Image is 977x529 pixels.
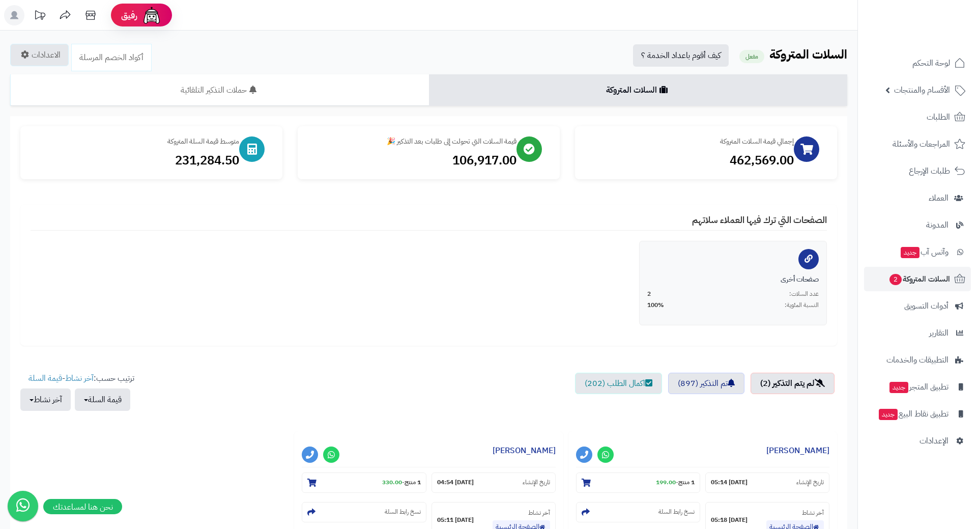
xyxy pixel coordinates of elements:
[647,274,819,285] div: صفحات أخرى
[10,44,69,66] a: الاعدادات
[802,508,824,517] small: آخر نشاط
[864,429,971,453] a: الإعدادات
[576,472,700,493] section: 1 منتج-199.00
[889,382,908,393] span: جديد
[576,502,700,522] section: نسخ رابط السلة
[864,213,971,237] a: المدونة
[864,402,971,426] a: تطبيق نقاط البيعجديد
[31,136,239,147] div: متوسط قيمة السلة المتروكة
[20,373,134,411] ul: ترتيب حسب: -
[785,301,819,310] span: النسبة المئوية:
[864,267,971,291] a: السلات المتروكة2
[909,164,950,178] span: طلبات الإرجاع
[889,274,902,285] span: 2
[658,508,695,516] small: نسخ رابط السلة
[751,373,835,394] a: لم يتم التذكير (2)
[302,502,426,522] section: نسخ رابط السلة
[864,186,971,210] a: العملاء
[796,478,824,487] small: تاريخ الإنشاء
[766,444,829,457] a: [PERSON_NAME]
[886,353,949,367] span: التطبيقات والخدمات
[864,321,971,345] a: التقارير
[121,9,137,21] span: رفيق
[929,326,949,340] span: التقارير
[864,240,971,264] a: وآتس آبجديد
[493,444,556,457] a: [PERSON_NAME]
[668,373,744,394] a: تم التذكير (897)
[308,136,516,147] div: قيمة السلات التي تحولت إلى طلبات بعد التذكير 🎉
[864,105,971,129] a: الطلبات
[878,407,949,421] span: تطبيق نقاط البيع
[633,44,729,67] a: كيف أقوم باعداد الخدمة ؟
[888,272,950,286] span: السلات المتروكة
[523,478,550,487] small: تاريخ الإنشاء
[912,56,950,70] span: لوحة التحكم
[71,44,152,71] a: أكواد الخصم المرسلة
[879,409,898,420] span: جديد
[308,152,516,169] div: 106,917.00
[585,152,794,169] div: 462,569.00
[28,372,62,384] a: قيمة السلة
[65,372,94,384] a: آخر نشاط
[647,301,664,310] span: 100%
[864,51,971,75] a: لوحة التحكم
[10,74,429,106] a: حملات التذكير التلقائية
[429,74,848,106] a: السلات المتروكة
[382,478,421,487] small: -
[656,478,676,487] strong: 199.00
[919,434,949,448] span: الإعدادات
[739,50,764,63] small: مفعل
[893,137,950,151] span: المراجعات والأسئلة
[75,388,130,411] button: قيمة السلة
[575,373,662,394] a: اكمال الطلب (202)
[27,5,52,28] a: تحديثات المنصة
[585,136,794,147] div: إجمالي قيمة السلات المتروكة
[20,388,71,411] button: آخر نشاط
[528,508,550,517] small: آخر نشاط
[382,478,402,487] strong: 330.00
[901,247,919,258] span: جديد
[711,478,748,487] strong: [DATE] 05:14
[900,245,949,259] span: وآتس آب
[926,218,949,232] span: المدونة
[888,380,949,394] span: تطبيق المتجر
[302,472,426,493] section: 1 منتج-330.00
[656,478,695,487] small: -
[141,5,162,25] img: ai-face.png
[31,152,239,169] div: 231,284.50
[437,516,474,524] strong: [DATE] 05:11
[904,299,949,313] span: أدوات التسويق
[789,290,819,298] span: عدد السلات:
[864,375,971,399] a: تطبيق المتجرجديد
[864,348,971,372] a: التطبيقات والخدمات
[864,159,971,183] a: طلبات الإرجاع
[769,45,847,64] b: السلات المتروكة
[385,508,421,516] small: نسخ رابط السلة
[864,132,971,156] a: المراجعات والأسئلة
[647,290,651,298] span: 2
[894,83,950,97] span: الأقسام والمنتجات
[678,478,695,487] strong: 1 منتج
[711,516,748,524] strong: [DATE] 05:18
[929,191,949,205] span: العملاء
[927,110,950,124] span: الطلبات
[437,478,474,487] strong: [DATE] 04:54
[405,478,421,487] strong: 1 منتج
[31,215,827,231] h4: الصفحات التي ترك فيها العملاء سلاتهم
[864,294,971,318] a: أدوات التسويق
